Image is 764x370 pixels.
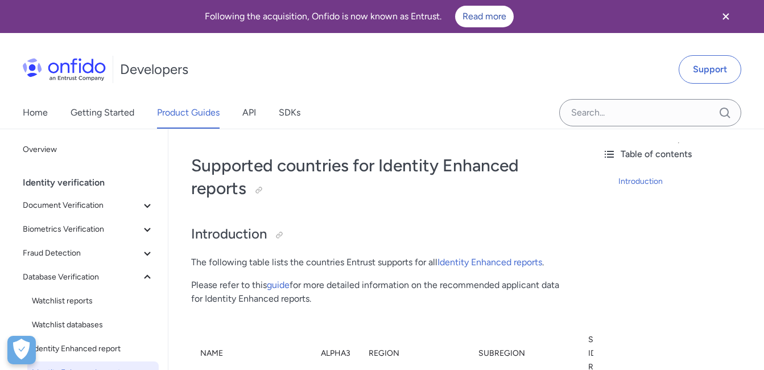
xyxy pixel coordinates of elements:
h1: Supported countries for Identity Enhanced reports [191,154,571,200]
button: Fraud Detection [18,242,159,265]
span: Watchlist databases [32,318,154,332]
span: Document Verification [23,199,141,212]
p: The following table lists the countries Entrust supports for all . [191,256,571,269]
div: Identity verification [23,171,163,194]
span: Fraud Detection [23,246,141,260]
a: SDKs [279,97,300,129]
a: Introduction [618,175,755,188]
a: API [242,97,256,129]
a: Product Guides [157,97,220,129]
button: Document Verification [18,194,159,217]
button: Open Preferences [7,336,36,364]
svg: Close banner [719,10,733,23]
button: Close banner [705,2,747,31]
a: Home [23,97,48,129]
a: Getting Started [71,97,134,129]
span: Identity Enhanced report [32,342,154,356]
div: Following the acquisition, Onfido is now known as Entrust. [14,6,705,27]
input: Onfido search input field [559,99,741,126]
a: Identity Enhanced report [27,338,159,360]
div: Cookie Preferences [7,336,36,364]
div: Table of contents [602,147,755,161]
a: Watchlist reports [27,290,159,313]
button: Biometrics Verification [18,218,159,241]
span: Biometrics Verification [23,223,141,236]
a: Read more [455,6,514,27]
a: Identity Enhanced reports [437,257,542,268]
button: Database Verification [18,266,159,289]
p: Please refer to this for more detailed information on the recommended applicant data for Identity... [191,278,571,306]
a: guide [267,279,290,290]
a: Overview [18,138,159,161]
span: Overview [23,143,154,157]
a: Support [679,55,741,84]
h2: Introduction [191,225,571,244]
h1: Developers [120,60,188,79]
span: Watchlist reports [32,294,154,308]
img: Onfido Logo [23,58,106,81]
span: Database Verification [23,270,141,284]
a: Watchlist databases [27,314,159,336]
